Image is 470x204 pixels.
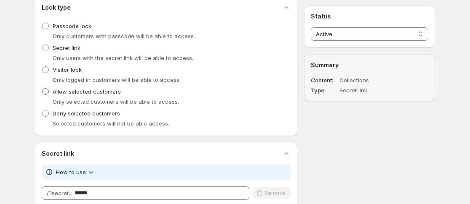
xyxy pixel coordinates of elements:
[53,76,181,83] span: Only logged in customers will be able to access.
[311,86,338,94] dt: Type:
[53,23,91,29] span: Passcode lock
[53,98,179,105] span: Only selected customers will be able to access.
[311,61,428,69] h2: Summary
[56,168,86,176] span: How to use
[311,12,428,21] h2: Status
[311,76,338,84] dt: Content:
[53,88,121,95] span: Allow selected customers
[53,33,195,39] span: Only customers with passcode will be able to access.
[339,76,404,84] dd: Collections
[53,120,169,127] span: Selected customers will not be able access.
[42,3,71,12] h2: Lock type
[53,66,82,73] span: Visitor lock
[53,55,193,61] span: Only users with the secret link will be able to access.
[42,149,74,158] h2: Secret link
[53,110,120,117] span: Deny selected customers
[51,165,100,179] button: How to use
[339,86,404,94] dd: Secret link
[53,44,80,51] span: Secret link
[47,190,72,196] span: /?secret=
